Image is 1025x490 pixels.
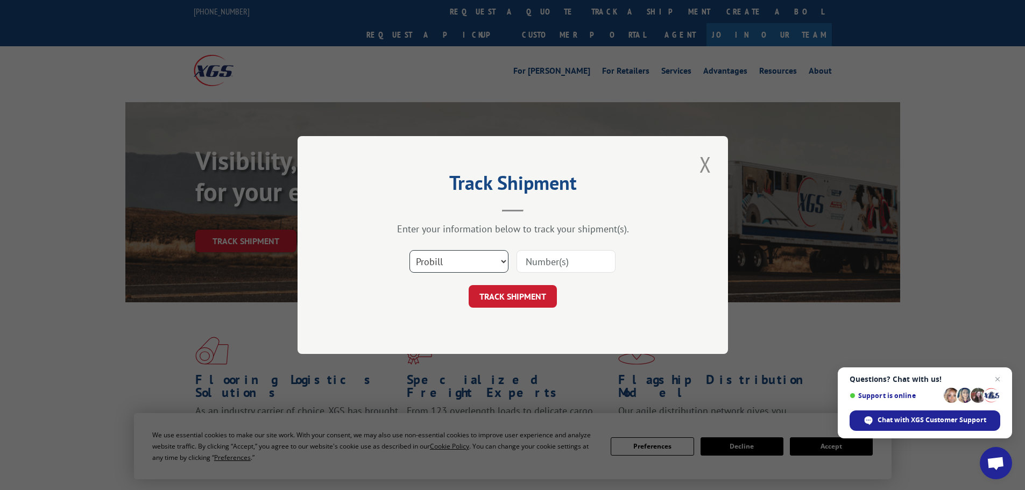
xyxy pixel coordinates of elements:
[696,150,715,179] button: Close modal
[878,415,986,425] span: Chat with XGS Customer Support
[351,175,674,196] h2: Track Shipment
[850,375,1000,384] span: Questions? Chat with us!
[850,392,940,400] span: Support is online
[517,250,616,273] input: Number(s)
[469,285,557,308] button: TRACK SHIPMENT
[980,447,1012,479] a: Open chat
[351,223,674,235] div: Enter your information below to track your shipment(s).
[850,410,1000,431] span: Chat with XGS Customer Support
